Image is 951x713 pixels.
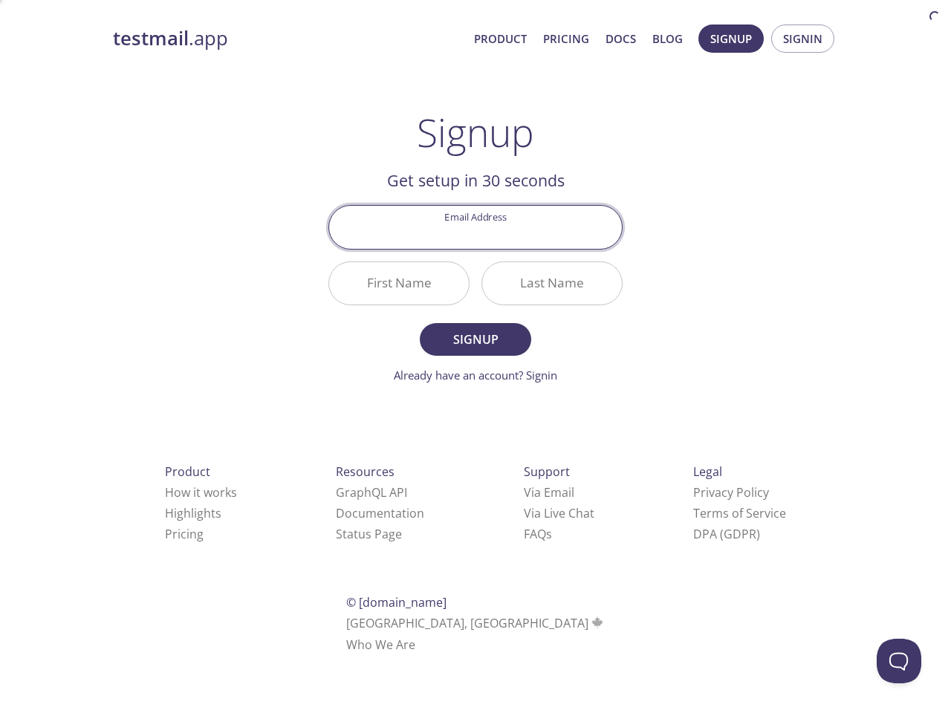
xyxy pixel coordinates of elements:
a: Privacy Policy [693,484,769,501]
span: © [DOMAIN_NAME] [346,594,447,611]
a: Already have an account? Signin [394,368,557,382]
strong: testmail [113,25,189,51]
a: FAQ [524,526,552,542]
span: s [546,526,552,542]
a: Pricing [543,29,589,48]
a: Highlights [165,505,221,521]
h2: Get setup in 30 seconds [328,168,623,193]
a: How it works [165,484,237,501]
a: Status Page [336,526,402,542]
span: Signin [783,29,822,48]
span: Resources [336,463,395,480]
span: [GEOGRAPHIC_DATA], [GEOGRAPHIC_DATA] [346,615,606,631]
a: Terms of Service [693,505,786,521]
a: Pricing [165,526,204,542]
span: Signup [436,329,515,350]
span: Product [165,463,210,480]
a: Via Live Chat [524,505,594,521]
button: Signin [771,25,834,53]
a: Who We Are [346,637,415,653]
a: Blog [652,29,683,48]
a: Via Email [524,484,574,501]
a: Documentation [336,505,424,521]
a: DPA (GDPR) [693,526,760,542]
h1: Signup [417,110,534,154]
iframe: Help Scout Beacon - Open [877,639,921,683]
button: Signup [698,25,764,53]
a: Product [474,29,527,48]
span: Support [524,463,570,480]
a: Docs [606,29,636,48]
a: testmail.app [113,26,462,51]
span: Legal [693,463,722,480]
span: Signup [710,29,752,48]
button: Signup [420,323,531,356]
a: GraphQL API [336,484,407,501]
